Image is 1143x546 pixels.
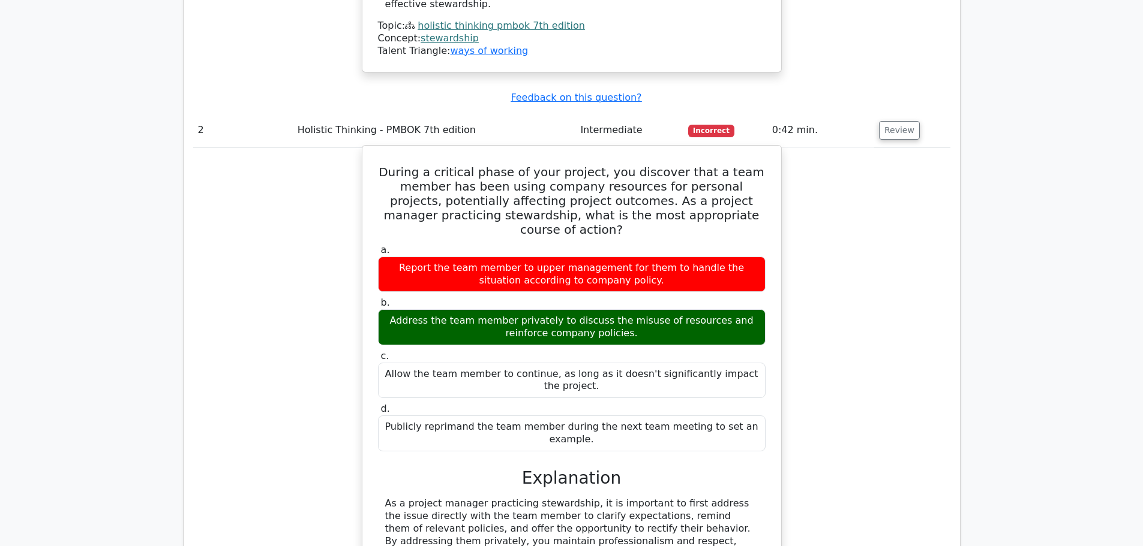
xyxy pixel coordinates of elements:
[385,468,758,488] h3: Explanation
[575,113,683,147] td: Intermediate
[421,32,479,44] a: stewardship
[378,20,766,32] div: Topic:
[879,121,920,140] button: Review
[381,403,390,414] span: d.
[378,20,766,57] div: Talent Triangle:
[511,92,641,103] a: Feedback on this question?
[418,20,585,31] a: holistic thinking pmbok 7th edition
[450,45,528,56] a: ways of working
[378,415,766,451] div: Publicly reprimand the team member during the next team meeting to set an example.
[378,257,766,292] div: Report the team member to upper management for them to handle the situation according to company ...
[767,113,874,147] td: 0:42 min.
[378,363,766,399] div: Allow the team member to continue, as long as it doesn't significantly impact the project.
[688,125,734,137] span: Incorrect
[293,113,576,147] td: Holistic Thinking - PMBOK 7th edition
[377,165,767,237] h5: During a critical phase of your project, you discover that a team member has been using company r...
[378,309,766,345] div: Address the team member privately to discuss the misuse of resources and reinforce company policies.
[381,297,390,308] span: b.
[381,350,389,361] span: c.
[193,113,293,147] td: 2
[381,244,390,255] span: a.
[378,32,766,45] div: Concept:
